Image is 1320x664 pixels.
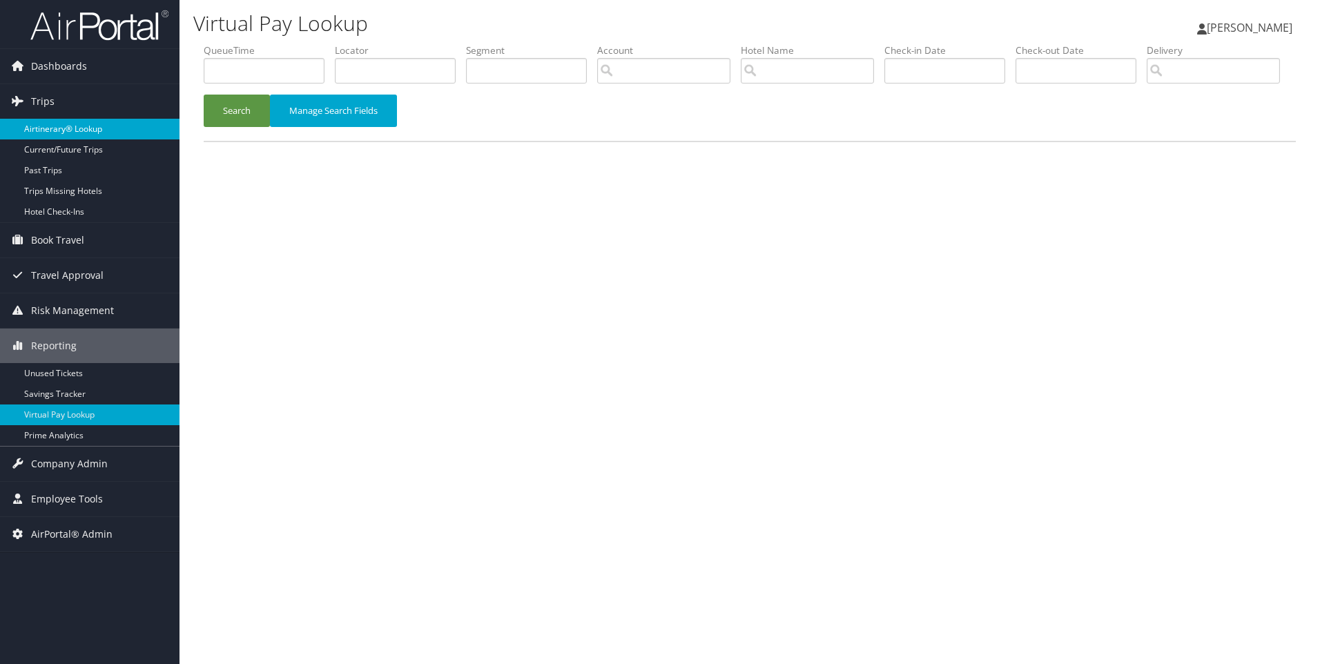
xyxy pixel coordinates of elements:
[1207,20,1292,35] span: [PERSON_NAME]
[31,293,114,328] span: Risk Management
[741,43,884,57] label: Hotel Name
[31,447,108,481] span: Company Admin
[597,43,741,57] label: Account
[31,258,104,293] span: Travel Approval
[466,43,597,57] label: Segment
[204,95,270,127] button: Search
[204,43,335,57] label: QueueTime
[335,43,466,57] label: Locator
[31,329,77,363] span: Reporting
[193,9,935,38] h1: Virtual Pay Lookup
[31,223,84,257] span: Book Travel
[31,482,103,516] span: Employee Tools
[31,517,113,551] span: AirPortal® Admin
[270,95,397,127] button: Manage Search Fields
[30,9,168,41] img: airportal-logo.png
[31,84,55,119] span: Trips
[1197,7,1306,48] a: [PERSON_NAME]
[1147,43,1290,57] label: Delivery
[1016,43,1147,57] label: Check-out Date
[31,49,87,84] span: Dashboards
[884,43,1016,57] label: Check-in Date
